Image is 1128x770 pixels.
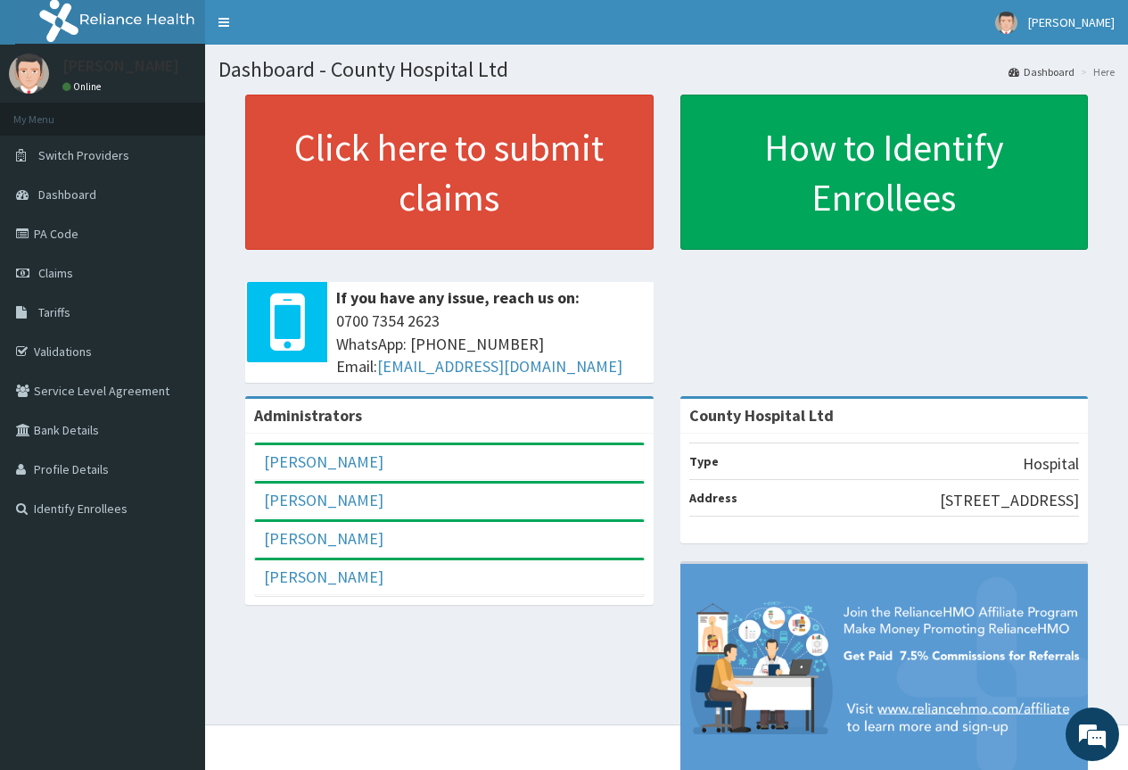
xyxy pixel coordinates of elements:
[1023,452,1079,476] p: Hospital
[1076,64,1115,79] li: Here
[9,54,49,94] img: User Image
[336,310,645,378] span: 0700 7354 2623 WhatsApp: [PHONE_NUMBER] Email:
[38,304,70,320] span: Tariffs
[689,453,719,469] b: Type
[38,265,73,281] span: Claims
[689,405,834,426] strong: County Hospital Ltd
[680,95,1089,250] a: How to Identify Enrollees
[38,186,96,203] span: Dashboard
[940,489,1079,512] p: [STREET_ADDRESS]
[218,58,1115,81] h1: Dashboard - County Hospital Ltd
[254,405,362,426] b: Administrators
[689,490,737,506] b: Address
[336,287,580,308] b: If you have any issue, reach us on:
[264,490,383,510] a: [PERSON_NAME]
[377,356,622,377] a: [EMAIL_ADDRESS][DOMAIN_NAME]
[1009,64,1074,79] a: Dashboard
[62,80,105,93] a: Online
[245,95,654,250] a: Click here to submit claims
[38,147,129,163] span: Switch Providers
[1028,14,1115,30] span: [PERSON_NAME]
[264,567,383,587] a: [PERSON_NAME]
[995,12,1017,34] img: User Image
[264,451,383,472] a: [PERSON_NAME]
[264,528,383,549] a: [PERSON_NAME]
[62,58,179,74] p: [PERSON_NAME]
